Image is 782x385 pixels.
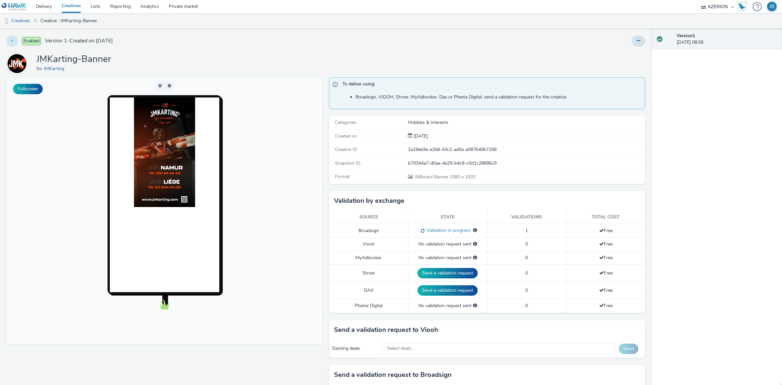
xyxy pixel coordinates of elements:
[7,60,30,67] a: JMKarting
[525,270,528,276] span: 0
[417,268,478,278] button: Send a validation request
[412,255,484,261] div: No validation request sent
[525,241,528,247] span: 0
[334,370,452,380] h3: Send a validation request to Broadsign
[525,303,528,309] span: 0
[334,196,404,206] h3: Validation by exchange
[525,255,528,261] span: 0
[599,241,613,247] span: Free
[415,174,450,180] span: Billboard Banner
[332,345,379,352] div: Existing deals
[355,94,642,100] li: Broadsign, VIOOH, Stroer, MyAdbooker, Dax or Phenix Digital: send a validation request for the cr...
[599,303,613,309] span: Free
[13,84,43,94] button: Fullscreen
[425,227,471,233] span: Validation in progress
[412,303,484,309] div: No validation request sent
[335,173,350,180] span: Format
[329,265,408,282] td: Stroer
[3,18,10,24] img: dooh
[599,255,613,261] span: Free
[412,241,484,247] div: No validation request sent
[408,160,644,167] div: b79344a7-d0aa-4e29-b4c8-c0d1c28686c9
[329,251,408,264] td: MyAdbooker
[335,146,357,153] span: Creative ID
[417,285,478,296] button: Send a validation request
[525,228,528,234] span: 1
[473,255,477,261] div: Please select a deal below and click on Send to send a validation request to MyAdbooker.
[599,287,613,293] span: Free
[334,325,438,335] h3: Send a validation request to Viooh
[45,37,113,45] span: Version 1 - Created on [DATE]
[22,37,41,45] span: Enabled
[487,211,566,224] th: Validations
[473,303,477,309] div: Please select a deal below and click on Send to send a validation request to Phenix Digital.
[599,228,613,234] span: Free
[408,211,487,224] th: State
[387,346,414,351] span: Select deals...
[329,299,408,313] td: Phenix Digital
[127,20,189,130] img: Advertisement preview
[414,174,475,180] span: 1080 x 1920
[37,13,100,29] a: Creative : JMKarting-Banner
[2,3,27,11] img: undefined Logo
[677,33,695,39] strong: Version 1
[770,2,774,11] div: JB
[36,66,44,72] span: for
[737,1,749,12] a: Hawk Academy
[408,146,644,153] div: 2a18eb9e-e2b8-43c2-ad0a-a087649b7268
[408,119,644,126] div: Hobbies & Interests
[329,211,408,224] th: Source
[566,211,645,224] th: Total cost
[329,238,408,251] td: Viooh
[335,119,356,126] span: Categories
[36,53,111,66] h1: JMKarting-Banner
[599,270,613,276] span: Free
[7,54,26,73] img: JMKarting
[413,133,428,139] span: [DATE]
[677,33,777,46] div: [DATE] 08:56
[413,133,428,140] div: Creation 23 September 2025, 08:56
[329,282,408,299] td: DAX
[473,241,477,247] div: Please select a deal below and click on Send to send a validation request to Viooh.
[619,344,638,354] button: Send
[44,66,67,72] a: JMKarting
[525,287,528,293] span: 0
[335,133,357,139] span: Created on
[737,1,747,12] img: Hawk Academy
[329,224,408,238] td: Broadsign
[335,160,360,166] span: Snapshot ID
[342,81,638,89] span: To deliver using:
